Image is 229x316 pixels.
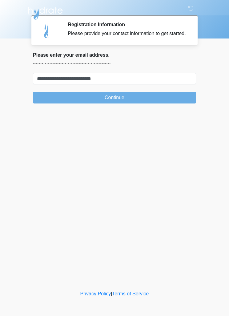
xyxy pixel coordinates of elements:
img: Hydrate IV Bar - Chandler Logo [27,5,64,20]
a: Terms of Service [112,291,149,296]
div: Please provide your contact information to get started. [68,30,187,37]
a: | [111,291,112,296]
a: Privacy Policy [80,291,111,296]
p: ~~~~~~~~~~~~~~~~~~~~~~~~~~~ [33,60,196,68]
img: Agent Avatar [38,22,56,40]
h2: Please enter your email address. [33,52,196,58]
button: Continue [33,92,196,103]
